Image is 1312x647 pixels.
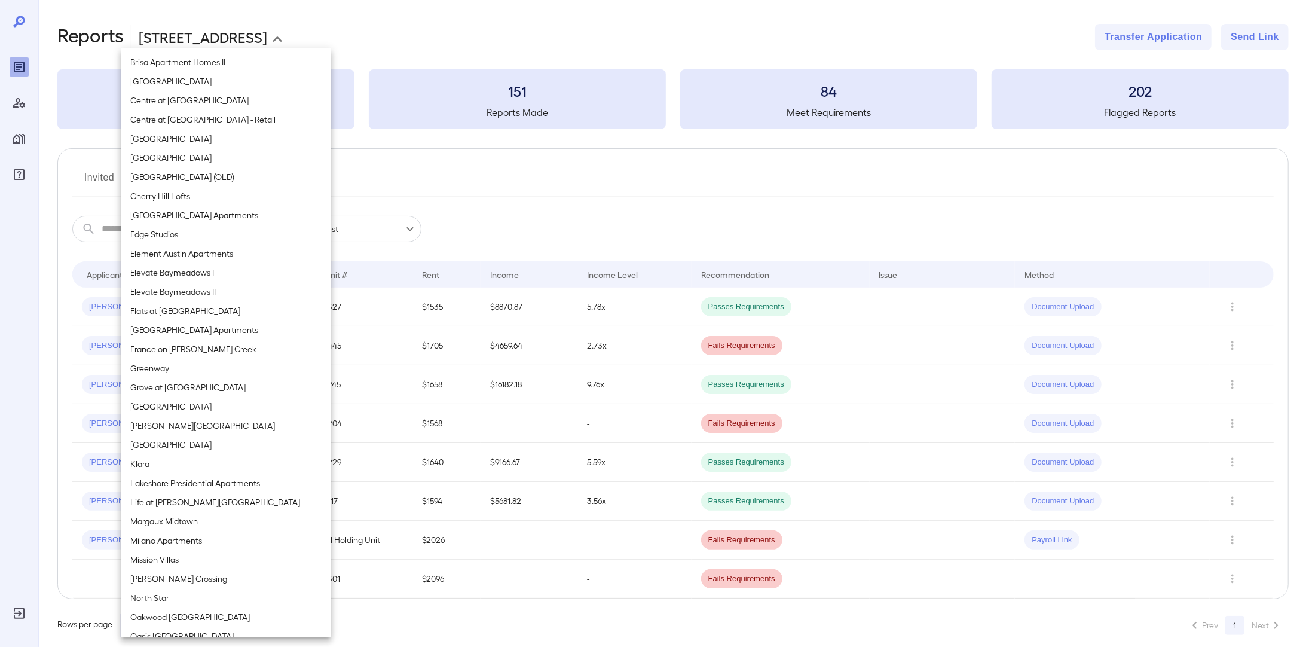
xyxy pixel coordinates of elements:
li: Flats at [GEOGRAPHIC_DATA] [121,301,331,321]
li: Elevate Baymeadows II [121,282,331,301]
li: [GEOGRAPHIC_DATA] Apartments [121,206,331,225]
li: Klara [121,454,331,474]
li: Cherry Hill Lofts [121,187,331,206]
li: Elevate Baymeadows I [121,263,331,282]
li: Milano Apartments [121,531,331,550]
li: [GEOGRAPHIC_DATA] [121,148,331,167]
li: Oakwood [GEOGRAPHIC_DATA] [121,608,331,627]
li: Greenway [121,359,331,378]
li: [GEOGRAPHIC_DATA] [121,129,331,148]
li: [PERSON_NAME][GEOGRAPHIC_DATA] [121,416,331,435]
li: France on [PERSON_NAME] Creek [121,340,331,359]
li: [GEOGRAPHIC_DATA] [121,72,331,91]
li: [GEOGRAPHIC_DATA] [121,397,331,416]
li: Grove at [GEOGRAPHIC_DATA] [121,378,331,397]
li: Life at [PERSON_NAME][GEOGRAPHIC_DATA] [121,493,331,512]
li: Oasis [GEOGRAPHIC_DATA] [121,627,331,646]
li: Margaux Midtown [121,512,331,531]
li: [PERSON_NAME] Crossing [121,569,331,588]
li: Centre at [GEOGRAPHIC_DATA] - Retail [121,110,331,129]
li: Centre at [GEOGRAPHIC_DATA] [121,91,331,110]
li: Lakeshore Presidential Apartments [121,474,331,493]
li: [GEOGRAPHIC_DATA] (OLD) [121,167,331,187]
li: Mission Villas [121,550,331,569]
li: North Star [121,588,331,608]
li: [GEOGRAPHIC_DATA] Apartments [121,321,331,340]
li: [GEOGRAPHIC_DATA] [121,435,331,454]
li: Element Austin Apartments [121,244,331,263]
li: Edge Studios [121,225,331,244]
li: Brisa Apartment Homes II [121,53,331,72]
